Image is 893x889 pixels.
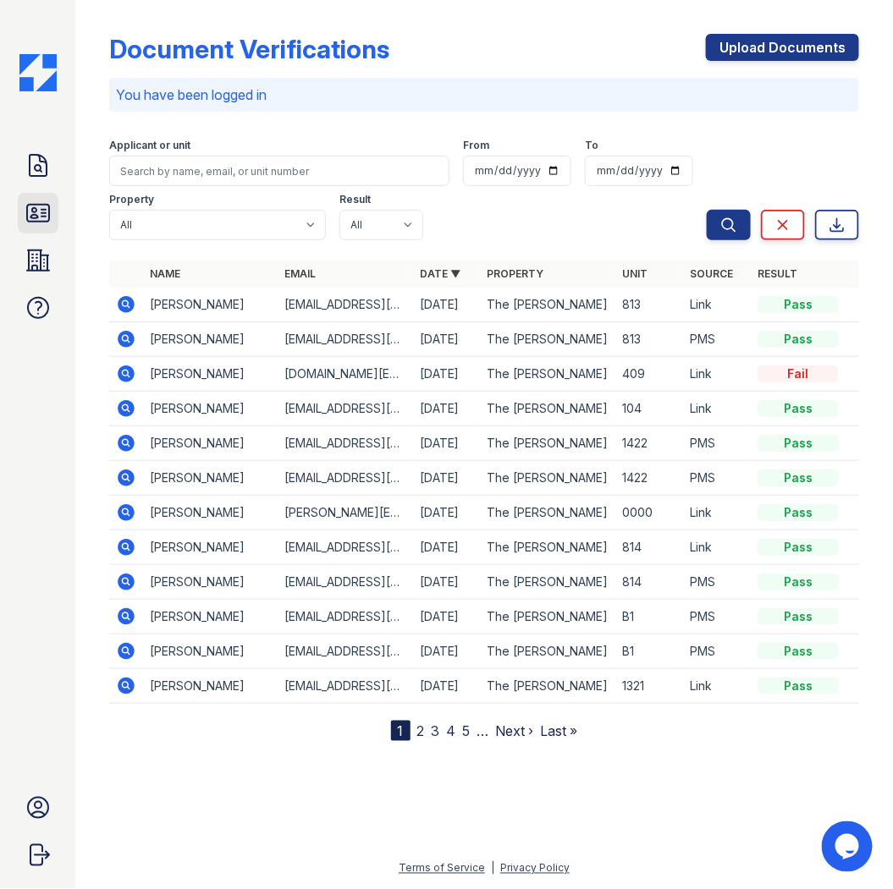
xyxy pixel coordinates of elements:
div: Pass [758,400,839,417]
td: [EMAIL_ADDRESS][DOMAIN_NAME] [278,600,412,634]
td: PMS [683,322,751,357]
td: [DATE] [413,426,481,461]
td: The [PERSON_NAME] [481,426,615,461]
td: [PERSON_NAME] [143,288,278,322]
td: The [PERSON_NAME] [481,392,615,426]
a: Unit [622,267,648,280]
td: [PERSON_NAME] [143,322,278,357]
a: 3 [432,722,440,739]
div: Pass [758,504,839,521]
div: 1 [391,721,411,741]
a: Date ▼ [420,267,460,280]
td: [DATE] [413,530,481,565]
td: 409 [615,357,683,392]
img: CE_Icon_Blue-c292c112584629df590d857e76928e9f676e5b41ef8f769ba2f05ee15b207248.png [19,54,57,91]
div: Pass [758,469,839,486]
td: [PERSON_NAME] [143,496,278,530]
td: [DATE] [413,565,481,600]
td: [PERSON_NAME] [143,392,278,426]
td: B1 [615,634,683,669]
td: [DOMAIN_NAME][EMAIL_ADDRESS][DOMAIN_NAME] [278,357,412,392]
td: 0000 [615,496,683,530]
td: The [PERSON_NAME] [481,530,615,565]
td: [PERSON_NAME] [143,634,278,669]
td: [DATE] [413,496,481,530]
td: [EMAIL_ADDRESS][DOMAIN_NAME] [278,669,412,704]
div: | [491,862,494,875]
td: [PERSON_NAME] [143,530,278,565]
td: [PERSON_NAME] [143,426,278,461]
td: 1422 [615,426,683,461]
div: Pass [758,539,839,556]
a: Result [758,267,797,280]
td: The [PERSON_NAME] [481,634,615,669]
td: [DATE] [413,634,481,669]
label: Applicant or unit [109,139,190,152]
p: You have been logged in [116,85,852,105]
label: To [585,139,598,152]
td: [PERSON_NAME][EMAIL_ADDRESS][PERSON_NAME][DOMAIN_NAME] [278,496,412,530]
td: 814 [615,530,683,565]
td: [EMAIL_ADDRESS][DOMAIN_NAME] [278,426,412,461]
td: 1321 [615,669,683,704]
td: The [PERSON_NAME] [481,461,615,496]
td: 1422 [615,461,683,496]
div: Pass [758,678,839,694]
div: Pass [758,435,839,452]
td: 104 [615,392,683,426]
td: PMS [683,600,751,634]
a: Property [488,267,544,280]
td: [PERSON_NAME] [143,461,278,496]
td: [PERSON_NAME] [143,600,278,634]
a: Next › [496,722,534,739]
label: From [463,139,489,152]
td: [EMAIL_ADDRESS][DOMAIN_NAME] [278,322,412,357]
a: Source [690,267,733,280]
td: Link [683,392,751,426]
div: Pass [758,573,839,590]
td: The [PERSON_NAME] [481,669,615,704]
td: The [PERSON_NAME] [481,565,615,600]
div: Document Verifications [109,34,389,64]
td: Link [683,669,751,704]
a: Name [150,267,180,280]
div: Pass [758,643,839,660]
td: The [PERSON_NAME] [481,288,615,322]
td: 813 [615,288,683,322]
td: The [PERSON_NAME] [481,496,615,530]
td: The [PERSON_NAME] [481,357,615,392]
td: 813 [615,322,683,357]
iframe: chat widget [822,821,876,872]
a: 4 [447,722,456,739]
a: Email [284,267,316,280]
td: [DATE] [413,600,481,634]
a: Upload Documents [706,34,859,61]
td: [DATE] [413,288,481,322]
label: Result [339,193,371,206]
td: PMS [683,461,751,496]
td: [EMAIL_ADDRESS][DOMAIN_NAME] [278,392,412,426]
td: [PERSON_NAME] [143,669,278,704]
td: [EMAIL_ADDRESS][DOMAIN_NAME] [278,565,412,600]
td: [DATE] [413,461,481,496]
td: [EMAIL_ADDRESS][DOMAIN_NAME] [278,530,412,565]
div: Pass [758,608,839,625]
td: [PERSON_NAME] [143,357,278,392]
td: Link [683,530,751,565]
td: [EMAIL_ADDRESS][DOMAIN_NAME] [278,461,412,496]
td: [DATE] [413,392,481,426]
td: PMS [683,565,751,600]
td: [DATE] [413,322,481,357]
td: 814 [615,565,683,600]
div: Pass [758,331,839,348]
td: [EMAIL_ADDRESS][DOMAIN_NAME] [278,288,412,322]
td: Link [683,357,751,392]
td: PMS [683,426,751,461]
td: [EMAIL_ADDRESS][DOMAIN_NAME] [278,634,412,669]
td: Link [683,288,751,322]
a: 2 [417,722,425,739]
div: Fail [758,365,839,382]
td: [PERSON_NAME] [143,565,278,600]
td: B1 [615,600,683,634]
td: PMS [683,634,751,669]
